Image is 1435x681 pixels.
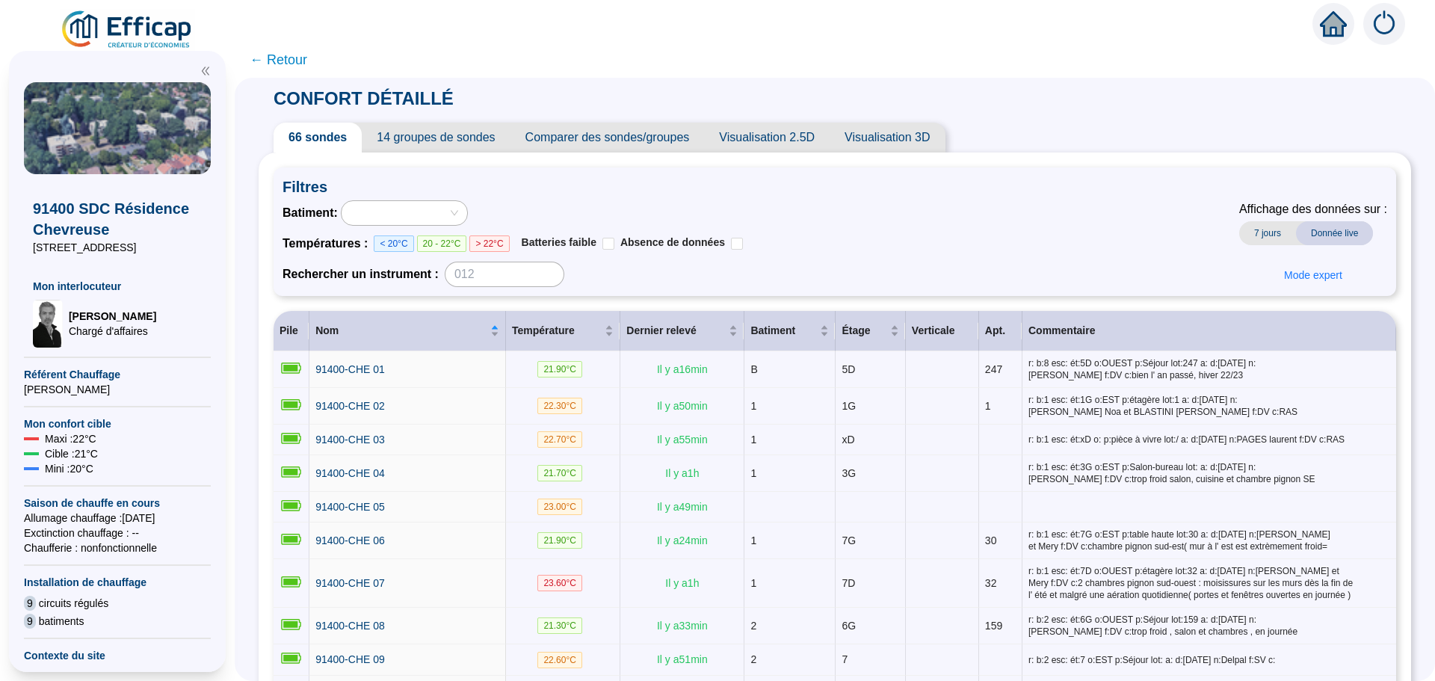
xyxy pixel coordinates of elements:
[315,620,385,632] span: 91400-CHE 08
[985,620,1002,632] span: 159
[830,123,945,152] span: Visualisation 3D
[512,323,602,339] span: Température
[842,534,856,546] span: 7G
[274,123,362,152] span: 66 sondes
[1284,268,1342,283] span: Mode expert
[842,620,856,632] span: 6G
[750,653,756,665] span: 2
[1028,654,1390,666] span: r: b:2 esc: ét:7 o:EST p:Séjour lot: a: d:[DATE] n:Delpal f:SV c:
[744,311,836,351] th: Batiment
[657,653,708,665] span: Il y a 51 min
[620,311,744,351] th: Dernier relevé
[750,620,756,632] span: 2
[1028,614,1390,638] span: r: b:2 esc: ét:6G o:OUEST p:Séjour lot:159 a: d:[DATE] n:[PERSON_NAME] f:DV c:trop froid , salon ...
[1320,10,1347,37] span: home
[750,363,757,375] span: B
[283,265,439,283] span: Rechercher un instrument :
[280,324,298,336] span: Pile
[985,400,991,412] span: 1
[315,434,385,446] span: 91400-CHE 03
[626,323,726,339] span: Dernier relevé
[283,204,338,222] span: Batiment :
[704,123,830,152] span: Visualisation 2.5D
[842,577,855,589] span: 7D
[24,540,211,555] span: Chaufferie : non fonctionnelle
[362,123,510,152] span: 14 groupes de sondes
[445,262,564,287] input: 012
[537,575,582,591] span: 23.60 °C
[24,648,211,663] span: Contexte du site
[985,577,997,589] span: 32
[200,66,211,76] span: double-left
[985,534,997,546] span: 30
[315,652,385,668] a: 91400-CHE 09
[24,614,36,629] span: 9
[985,363,1002,375] span: 247
[506,311,620,351] th: Température
[24,496,211,511] span: Saison de chauffe en cours
[60,9,195,51] img: efficap energie logo
[283,235,374,253] span: Températures :
[315,432,385,448] a: 91400-CHE 03
[537,617,582,634] span: 21.30 °C
[750,400,756,412] span: 1
[259,88,469,108] span: CONFORT DÉTAILLÉ
[665,577,699,589] span: Il y a 1 h
[24,511,211,526] span: Allumage chauffage : [DATE]
[315,398,385,414] a: 91400-CHE 02
[842,467,856,479] span: 3G
[1028,461,1390,485] span: r: b:1 esc: ét:3G o:EST p:Salon-bureau lot: a: d:[DATE] n:[PERSON_NAME] f:DV c:trop froid salon, ...
[657,400,708,412] span: Il y a 50 min
[657,620,708,632] span: Il y a 33 min
[315,618,385,634] a: 91400-CHE 08
[33,198,202,240] span: 91400 SDC Résidence Chevreuse
[1239,221,1296,245] span: 7 jours
[374,235,413,252] span: < 20°C
[1028,434,1390,446] span: r: b:1 esc: ét:xD o: p:pièce à vivre lot:/ a: d:[DATE] n:PAGES laurent f:DV c:RAS
[750,534,756,546] span: 1
[1028,394,1390,418] span: r: b:1 esc: ét:1G o:EST p:étagère lot:1 a: d:[DATE] n:[PERSON_NAME] Noa et BLASTINI [PERSON_NAME]...
[283,176,1387,197] span: Filtres
[315,576,385,591] a: 91400-CHE 07
[33,300,63,348] img: Chargé d'affaires
[309,311,506,351] th: Nom
[842,653,848,665] span: 7
[39,596,108,611] span: circuits régulés
[45,431,96,446] span: Maxi : 22 °C
[315,499,385,515] a: 91400-CHE 05
[315,533,385,549] a: 91400-CHE 06
[750,434,756,446] span: 1
[665,467,699,479] span: Il y a 1 h
[315,534,385,546] span: 91400-CHE 06
[1296,221,1373,245] span: Donnée live
[315,501,385,513] span: 91400-CHE 05
[45,446,98,461] span: Cible : 21 °C
[537,532,582,549] span: 21.90 °C
[537,465,582,481] span: 21.70 °C
[906,311,979,351] th: Verticale
[657,534,708,546] span: Il y a 24 min
[537,499,582,515] span: 23.00 °C
[69,324,156,339] span: Chargé d'affaires
[510,123,705,152] span: Comparer des sondes/groupes
[842,400,856,412] span: 1G
[45,461,93,476] span: Mini : 20 °C
[69,309,156,324] span: [PERSON_NAME]
[24,575,211,590] span: Installation de chauffage
[537,398,582,414] span: 22.30 °C
[1028,565,1390,601] span: r: b:1 esc: ét:7D o:OUEST p:étagère lot:32 a: d:[DATE] n:[PERSON_NAME] et Mery f:DV c:2 chambres ...
[836,311,905,351] th: Étage
[750,467,756,479] span: 1
[1272,263,1354,287] button: Mode expert
[315,362,385,378] a: 91400-CHE 01
[469,235,509,252] span: > 22°C
[315,400,385,412] span: 91400-CHE 02
[537,431,582,448] span: 22.70 °C
[1028,529,1390,552] span: r: b:1 esc: ét:7G o:EST p:table haute lot:30 a: d:[DATE] n:[PERSON_NAME] et Mery f:DV c:chambre p...
[657,434,708,446] span: Il y a 55 min
[315,323,487,339] span: Nom
[750,577,756,589] span: 1
[315,466,385,481] a: 91400-CHE 04
[315,467,385,479] span: 91400-CHE 04
[1028,357,1390,381] span: r: b:8 esc: ét:5D o:OUEST p:Séjour lot:247 a: d:[DATE] n:[PERSON_NAME] f:DV c:bien l' an passé, h...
